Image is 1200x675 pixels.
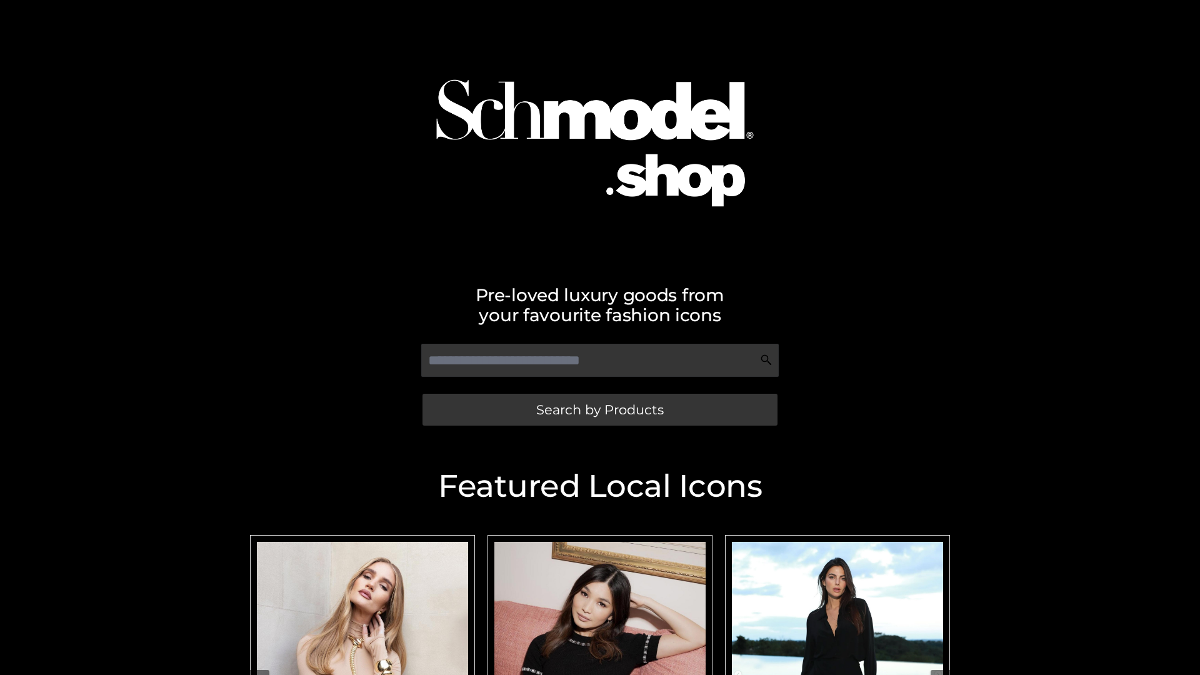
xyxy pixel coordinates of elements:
h2: Pre-loved luxury goods from your favourite fashion icons [244,285,956,325]
span: Search by Products [536,403,664,416]
a: Search by Products [422,394,777,426]
img: Search Icon [760,354,772,366]
h2: Featured Local Icons​ [244,471,956,502]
